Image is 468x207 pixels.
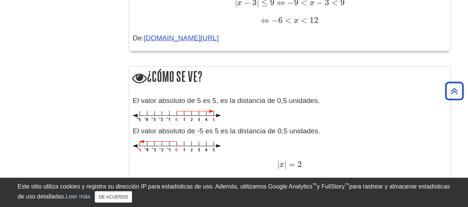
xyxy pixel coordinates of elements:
[285,15,292,25] font: <
[278,15,283,25] font: 6
[297,159,302,169] font: 2
[284,159,286,169] font: |
[65,193,90,200] a: Leer más
[133,110,220,122] img: 5 Absoluto
[312,182,317,187] font: ™
[279,161,284,169] font: x
[272,15,278,25] font: −
[147,69,202,84] font: ¿Cómo se ve?
[95,191,132,203] button: Cerca
[442,86,466,96] a: Volver arriba
[310,15,319,25] font: 12
[18,183,313,190] font: Este sitio utiliza cookies y registra su dirección IP para estadísticas de uso. Además, utilizamo...
[133,127,320,135] font: El valor absoluto de -5 es 5 es la distancia de 0,5 unidades.
[133,140,220,153] img: Absoluto -5
[133,34,144,42] font: De:
[133,97,320,104] font: El valor absoluto de 5 es 5, es la distancia de 0,5 unidades.
[294,17,299,25] font: x
[144,34,219,42] a: [DOMAIN_NAME][URL]
[317,183,345,190] font: y FullStory
[289,159,295,169] font: =
[261,15,269,25] font: ⇔
[301,15,307,25] font: <
[277,159,279,169] font: |
[18,183,450,200] font: para rastrear y almacenar estadísticas de uso detalladas.
[99,194,128,200] font: DE ACUERDO
[345,182,349,187] font: ™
